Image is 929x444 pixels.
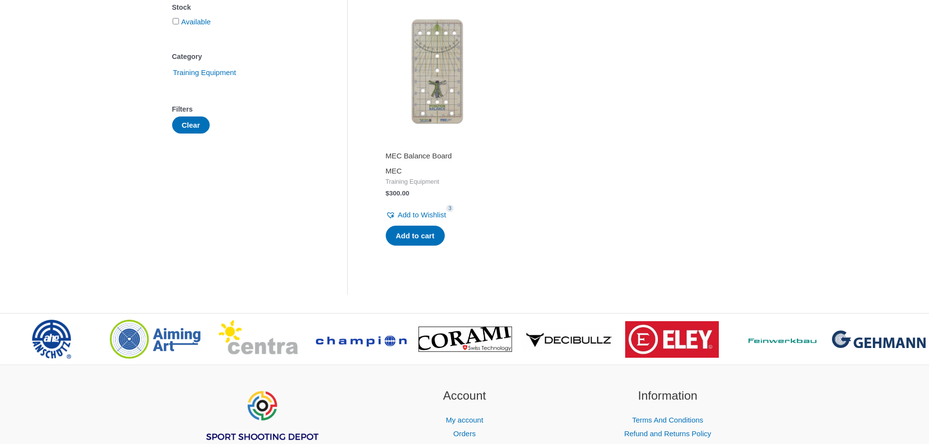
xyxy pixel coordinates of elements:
[377,12,497,132] img: MEC Balance Board
[446,416,483,424] a: My account
[398,211,446,219] span: Add to Wishlist
[173,18,179,24] input: Available
[386,190,410,197] bdi: 300.00
[386,178,488,186] span: Training Equipment
[386,151,488,161] h2: MEC Balance Board
[172,68,237,76] a: Training Equipment
[625,321,719,358] img: brand logo
[386,208,446,222] a: Add to Wishlist
[375,387,554,405] h2: Account
[172,64,237,81] span: Training Equipment
[172,50,318,64] div: Category
[181,18,211,26] a: Available
[172,116,210,134] button: Clear
[578,387,757,405] h2: Information
[454,429,476,438] a: Orders
[386,167,402,175] a: MEC
[386,226,445,246] a: Add to cart: “MEC Balance Board”
[172,0,318,15] div: Stock
[624,429,711,438] a: Refund and Returns Policy
[386,151,488,164] a: MEC Balance Board
[386,137,488,149] iframe: Customer reviews powered by Trustpilot
[386,190,390,197] span: $
[446,205,454,212] span: 3
[632,416,703,424] a: Terms And Conditions
[172,102,318,116] div: Filters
